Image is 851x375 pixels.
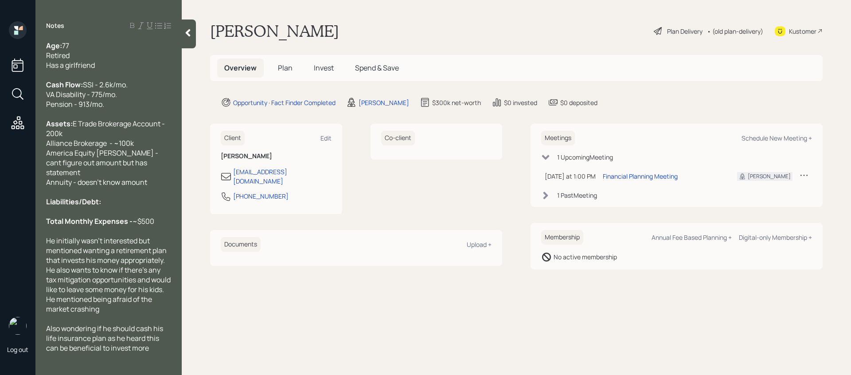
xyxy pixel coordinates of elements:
div: No active membership [554,252,617,262]
div: Financial Planning Meeting [603,172,678,181]
div: [PHONE_NUMBER] [233,191,289,201]
span: Invest [314,63,334,73]
span: Liabilities/Debt: [46,197,101,207]
h6: Co-client [381,131,415,145]
span: Cash Flow: [46,80,83,90]
span: Spend & Save [355,63,399,73]
span: ~$500 [133,216,154,226]
div: Kustomer [789,27,816,36]
div: [PERSON_NAME] [748,172,791,180]
div: • (old plan-delivery) [707,27,763,36]
div: Upload + [467,240,492,249]
div: Plan Delivery [667,27,703,36]
div: Log out [7,345,28,354]
span: Overview [224,63,257,73]
div: Digital-only Membership + [739,233,812,242]
img: retirable_logo.png [9,317,27,335]
label: Notes [46,21,64,30]
div: [DATE] at 1:00 PM [545,172,596,181]
h6: [PERSON_NAME] [221,152,332,160]
h6: Documents [221,237,261,252]
div: 1 Past Meeting [557,191,597,200]
span: Also wondering if he should cash his life insurance plan as he heard this can be beneficial to in... [46,324,164,353]
span: He initially wasn't interested but mentioned wanting a retirement plan that invests his money app... [46,236,172,314]
span: SSI - 2.6k/mo. VA Disability - 775/mo. Pension - 913/mo. [46,80,128,109]
h6: Meetings [541,131,575,145]
div: $0 deposited [560,98,597,107]
span: Plan [278,63,293,73]
div: [EMAIL_ADDRESS][DOMAIN_NAME] [233,167,332,186]
h6: Membership [541,230,583,245]
span: Total Monthly Expenses - [46,216,133,226]
div: [PERSON_NAME] [359,98,409,107]
span: Assets: [46,119,73,129]
span: 77 Retired Has a girlfriend [46,41,95,70]
h6: Client [221,131,245,145]
span: Age: [46,41,62,51]
span: E Trade Brokerage Account - 200k Alliance Brokerage - ~100k America Equity [PERSON_NAME] - cant f... [46,119,166,187]
div: Opportunity · Fact Finder Completed [233,98,336,107]
h1: [PERSON_NAME] [210,21,339,41]
div: $300k net-worth [432,98,481,107]
div: Annual Fee Based Planning + [652,233,732,242]
div: Edit [320,134,332,142]
div: $0 invested [504,98,537,107]
div: Schedule New Meeting + [742,134,812,142]
div: 1 Upcoming Meeting [557,152,613,162]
